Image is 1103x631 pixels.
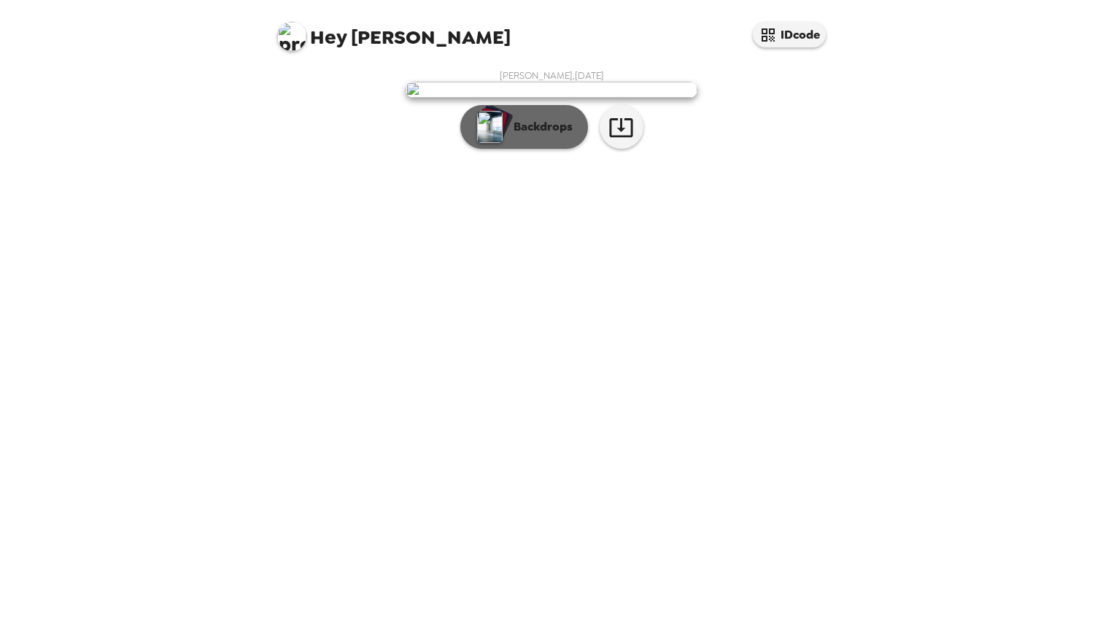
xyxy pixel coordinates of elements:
span: [PERSON_NAME] , [DATE] [500,69,604,82]
img: user [406,82,697,98]
button: IDcode [753,22,826,47]
button: Backdrops [460,105,588,149]
img: profile pic [277,22,306,51]
span: Hey [310,24,347,50]
span: [PERSON_NAME] [277,15,511,47]
p: Backdrops [506,118,573,136]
